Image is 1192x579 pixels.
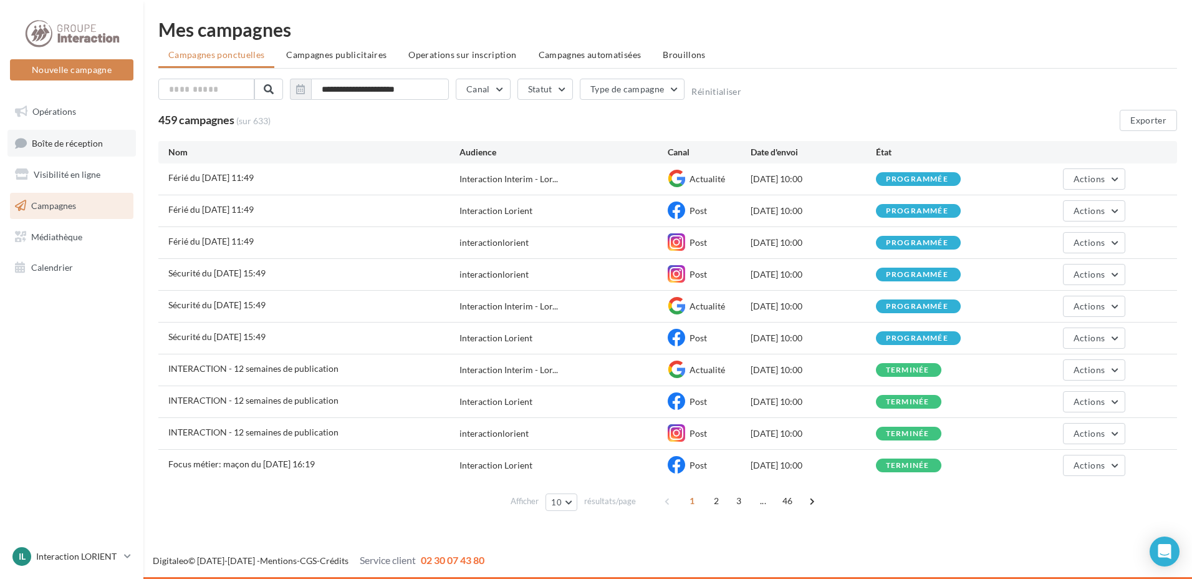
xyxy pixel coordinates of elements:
a: Crédits [320,555,348,566]
div: Date d'envoi [751,146,875,158]
div: terminée [886,462,930,470]
button: Actions [1063,264,1125,285]
a: IL Interaction LORIENT [10,545,133,568]
a: Visibilité en ligne [7,162,136,188]
span: Campagnes [31,200,76,211]
div: [DATE] 10:00 [751,173,875,185]
div: [DATE] 10:00 [751,332,875,344]
button: Actions [1063,359,1125,381]
span: 02 30 07 43 80 [421,554,484,566]
button: Statut [517,79,573,100]
button: Exporter [1120,110,1177,131]
a: Digitaleo [153,555,188,566]
button: Actions [1063,200,1125,221]
button: Type de campagne [580,79,685,100]
div: Interaction Lorient [459,459,532,472]
span: Férié du 18-07-2025 11:49 [168,204,254,215]
span: (sur 633) [236,115,271,127]
span: 2 [706,491,726,511]
span: Calendrier [31,262,73,273]
span: Post [690,396,707,407]
span: Focus métier: maçon du 16-07-2025 16:19 [168,459,315,469]
div: [DATE] 10:00 [751,205,875,217]
span: Campagnes automatisées [539,49,642,60]
a: Calendrier [7,255,136,281]
span: Sécurité du 16-07-2025 15:49 [168,268,266,278]
button: Actions [1063,423,1125,444]
span: Post [690,205,707,216]
span: Actualité [690,173,725,184]
span: Férié du 18-07-2025 11:49 [168,172,254,183]
span: Interaction Interim - Lor... [459,300,558,313]
span: Actualité [690,301,725,311]
span: Interaction Interim - Lor... [459,173,558,185]
button: 10 [546,494,577,511]
button: Actions [1063,168,1125,190]
span: Actions [1074,460,1105,470]
span: Post [690,428,707,439]
span: Actions [1074,205,1105,216]
div: Nom [168,146,459,158]
a: Campagnes [7,193,136,219]
div: [DATE] 10:00 [751,268,875,281]
button: Actions [1063,328,1125,349]
a: Mentions [260,555,297,566]
span: résultats/page [584,495,636,507]
span: ... [753,491,773,511]
span: Sécurité du 16-07-2025 15:49 [168,331,266,342]
div: [DATE] 10:00 [751,364,875,376]
button: Actions [1063,391,1125,412]
span: Actions [1074,173,1105,184]
span: Médiathèque [31,231,82,241]
span: 3 [729,491,749,511]
button: Réinitialiser [691,87,741,97]
div: programmée [886,175,948,183]
span: IL [19,550,26,563]
span: Post [690,237,707,248]
div: interactionlorient [459,427,529,440]
span: Actions [1074,269,1105,280]
div: Interaction Lorient [459,396,532,408]
div: terminée [886,430,930,438]
div: [DATE] 10:00 [751,300,875,313]
div: terminée [886,366,930,374]
div: programmée [886,271,948,279]
div: [DATE] 10:00 [751,396,875,408]
span: Post [690,269,707,280]
span: INTERACTION - 12 semaines de publication [168,427,339,437]
div: [DATE] 10:00 [751,236,875,249]
div: interactionlorient [459,236,529,249]
span: Actions [1074,237,1105,248]
span: 1 [682,491,702,511]
span: Service client [360,554,416,566]
button: Actions [1063,455,1125,476]
span: Brouillons [663,49,706,60]
div: programmée [886,303,948,311]
div: Interaction Lorient [459,332,532,344]
span: Campagnes publicitaires [286,49,387,60]
span: Actions [1074,333,1105,343]
span: Visibilité en ligne [34,169,100,180]
a: Boîte de réception [7,130,136,157]
span: Boîte de réception [32,137,103,148]
div: [DATE] 10:00 [751,459,875,472]
div: Mes campagnes [158,20,1177,39]
button: Canal [456,79,511,100]
span: Férié du 18-07-2025 11:49 [168,236,254,246]
a: Opérations [7,99,136,125]
span: Sécurité du 16-07-2025 15:49 [168,299,266,310]
span: Interaction Interim - Lor... [459,364,558,376]
div: Interaction Lorient [459,205,532,217]
button: Actions [1063,296,1125,317]
div: terminée [886,398,930,406]
span: 459 campagnes [158,113,234,127]
span: Actions [1074,396,1105,407]
div: Canal [668,146,751,158]
button: Actions [1063,232,1125,253]
span: Actions [1074,364,1105,375]
span: © [DATE]-[DATE] - - - [153,555,484,566]
span: Opérations [32,106,76,117]
div: programmée [886,334,948,343]
div: programmée [886,207,948,215]
div: [DATE] 10:00 [751,427,875,440]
